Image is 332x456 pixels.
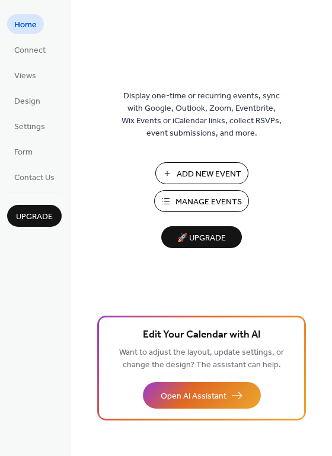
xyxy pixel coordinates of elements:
[7,167,62,187] a: Contact Us
[143,382,261,409] button: Open AI Assistant
[7,116,52,136] a: Settings
[175,196,242,208] span: Manage Events
[7,142,40,161] a: Form
[119,345,284,373] span: Want to adjust the layout, update settings, or change the design? The assistant can help.
[161,226,242,248] button: 🚀 Upgrade
[154,190,249,212] button: Manage Events
[7,65,43,85] a: Views
[122,90,282,140] span: Display one-time or recurring events, sync with Google, Outlook, Zoom, Eventbrite, Wix Events or ...
[143,327,261,343] span: Edit Your Calendar with AI
[14,44,46,57] span: Connect
[155,162,248,184] button: Add New Event
[14,146,33,159] span: Form
[7,40,53,59] a: Connect
[7,205,62,227] button: Upgrade
[168,230,235,246] span: 🚀 Upgrade
[161,390,226,403] span: Open AI Assistant
[14,95,40,108] span: Design
[14,172,55,184] span: Contact Us
[14,121,45,133] span: Settings
[16,211,53,223] span: Upgrade
[177,168,241,181] span: Add New Event
[7,14,44,34] a: Home
[14,70,36,82] span: Views
[14,19,37,31] span: Home
[7,91,47,110] a: Design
